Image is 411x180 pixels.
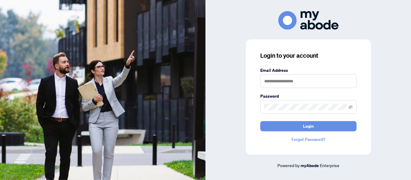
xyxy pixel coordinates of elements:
label: Email Address [260,67,357,74]
button: Login [260,121,357,131]
span: Enterprise [320,163,339,168]
span: Powered by [277,163,300,168]
h3: Login to your account [260,51,357,60]
span: eye-invisible [348,105,353,109]
a: Forgot Password? [260,136,357,143]
img: ma-logo [278,11,338,29]
span: Login [303,121,314,131]
label: Password [260,93,357,99]
a: myAbode [301,162,319,169]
